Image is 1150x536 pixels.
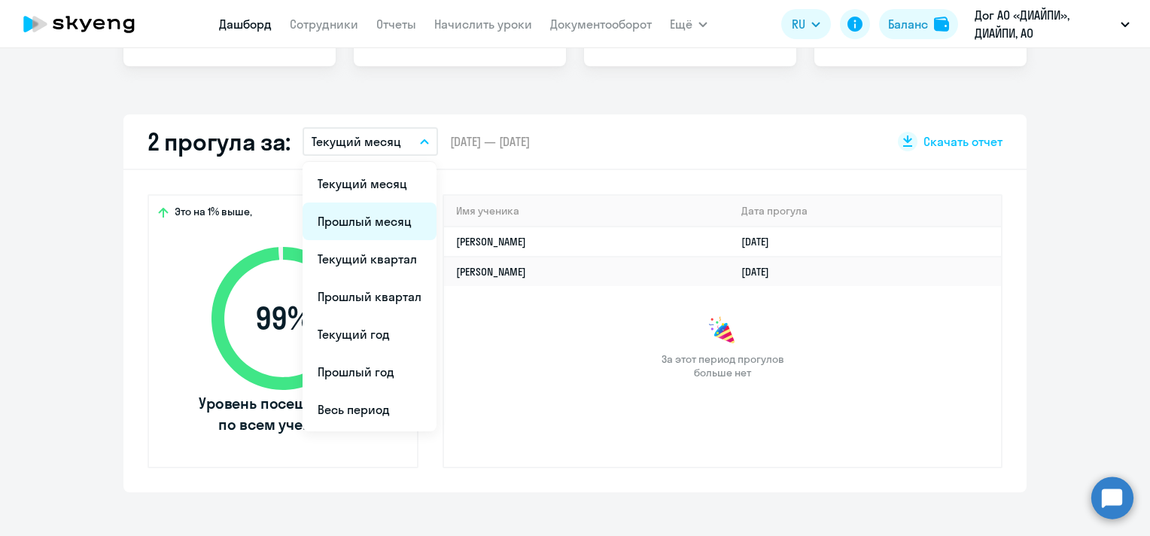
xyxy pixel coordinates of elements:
p: Текущий месяц [312,132,401,151]
button: Текущий месяц [303,127,438,156]
div: Баланс [888,15,928,33]
a: [DATE] [741,235,781,248]
button: Дог АО «ДИАЙПИ», ДИАЙПИ, АО [967,6,1137,42]
th: Имя ученика [444,196,729,227]
button: RU [781,9,831,39]
button: Балансbalance [879,9,958,39]
th: Дата прогула [729,196,1001,227]
button: Ещё [670,9,707,39]
span: [DATE] — [DATE] [450,133,530,150]
span: RU [792,15,805,33]
a: Отчеты [376,17,416,32]
span: За этот период прогулов больше нет [659,352,786,379]
img: congrats [707,316,738,346]
p: Дог АО «ДИАЙПИ», ДИАЙПИ, АО [975,6,1115,42]
a: [PERSON_NAME] [456,265,526,279]
a: [PERSON_NAME] [456,235,526,248]
span: 99 % [196,300,370,337]
a: Сотрудники [290,17,358,32]
ul: Ещё [303,162,437,431]
span: Это на 1% выше, [175,205,252,223]
a: Начислить уроки [434,17,532,32]
a: Документооборот [550,17,652,32]
h2: 2 прогула за: [148,126,291,157]
span: Скачать отчет [923,133,1002,150]
a: Дашборд [219,17,272,32]
a: [DATE] [741,265,781,279]
span: Уровень посещаемости по всем ученикам [196,393,370,435]
img: balance [934,17,949,32]
span: Ещё [670,15,692,33]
